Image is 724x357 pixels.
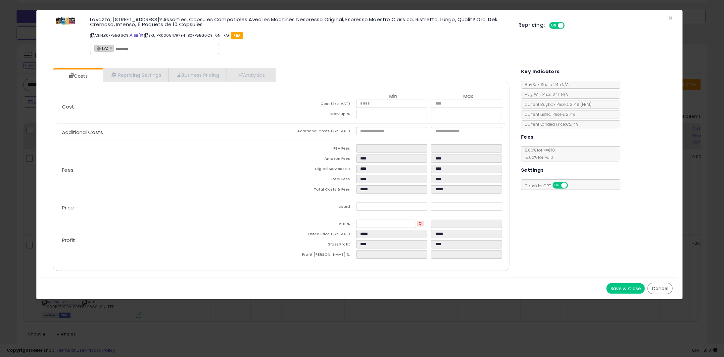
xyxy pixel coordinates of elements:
[521,67,560,76] h5: Key Indicators
[57,238,281,243] p: Profit
[648,283,673,294] button: Cancel
[281,202,356,213] td: Listed
[281,250,356,261] td: Profit [PERSON_NAME] %
[356,94,431,100] th: Min
[281,175,356,185] td: Total Fees
[553,183,561,188] span: ON
[281,240,356,250] td: Gross Profit
[606,283,645,294] button: Save & Close
[130,33,133,38] a: BuyBox page
[56,17,75,25] img: 41EDguBsQTL._SL60_.jpg
[139,33,143,38] a: Your listing only
[521,155,553,160] span: 15.00 % for > €10
[521,121,579,127] span: Current Landed Price: €21.49
[550,23,558,28] span: ON
[90,17,508,27] h3: Lavazza, [STREET_ADDRESS]? Assorties, Capsules Compatibles Avec les Machines Nespresso Original, ...
[103,68,169,82] a: Repricing Settings
[580,102,592,107] span: ( FBM )
[521,92,568,97] span: Avg. Win Price 24h: N/A
[519,22,545,28] h5: Repricing:
[110,45,114,51] a: ×
[168,68,226,82] a: Business Pricing
[567,183,578,188] span: OFF
[281,220,356,230] td: Vat %
[431,94,506,100] th: Max
[281,110,356,120] td: Mark up %
[90,30,508,41] p: ASIN: B0FP55G6C9 | SKU: PR0005479794_B0FP55G6C9_0N_FAF
[668,13,673,23] span: ×
[226,68,275,82] a: Analytics
[521,147,555,160] span: 8.00 % for <= €10
[281,230,356,240] td: Listed Price (Exc. VAT)
[57,205,281,210] p: Price
[57,167,281,173] p: Fees
[281,100,356,110] td: Cost (Exc. VAT)
[281,165,356,175] td: Digital Service Fee
[134,33,138,38] a: All offer listings
[95,45,108,51] span: LVZ
[281,155,356,165] td: Amazon Fees
[231,32,243,39] span: FBA
[281,127,356,137] td: Additional Costs (Exc. VAT)
[521,133,534,141] h5: Fees
[281,185,356,196] td: Total Costs & Fees
[566,102,592,107] span: €21.49
[57,104,281,110] p: Cost
[57,130,281,135] p: Additional Costs
[53,69,102,83] a: Costs
[281,144,356,155] td: FBA Fees
[521,102,592,107] span: Current Buybox Price:
[563,23,574,28] span: OFF
[521,183,577,189] span: Consider CPT:
[521,112,575,117] span: Current Listed Price: €21.49
[521,166,544,174] h5: Settings
[521,82,569,87] span: BuyBox Share 24h: N/A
